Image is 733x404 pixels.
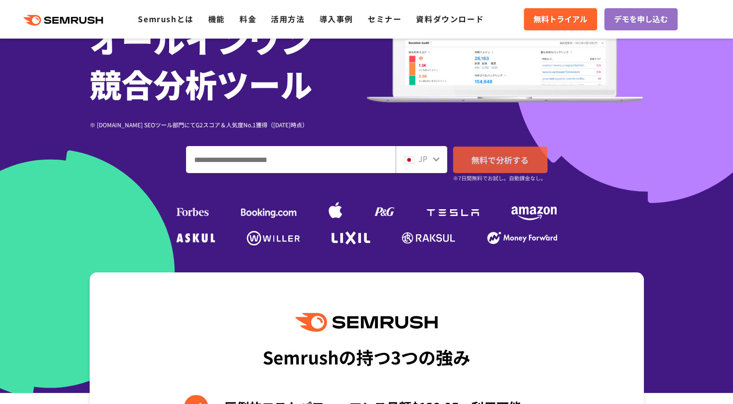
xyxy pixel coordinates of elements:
[524,8,597,30] a: 無料トライアル
[271,13,305,25] a: 活用方法
[614,13,668,26] span: デモを申し込む
[263,339,470,375] div: Semrushの持つ3つの強み
[604,8,678,30] a: デモを申し込む
[138,13,193,25] a: Semrushとは
[453,147,547,173] a: 無料で分析する
[368,13,401,25] a: セミナー
[471,154,529,166] span: 無料で分析する
[208,13,225,25] a: 機能
[90,17,367,106] h1: オールインワン 競合分析ツール
[416,13,484,25] a: 資料ダウンロード
[453,174,546,183] small: ※7日間無料でお試し。自動課金なし。
[240,13,256,25] a: 料金
[320,13,353,25] a: 導入事例
[295,313,437,332] img: Semrush
[533,13,587,26] span: 無料トライアル
[187,147,395,173] input: ドメイン、キーワードまたはURLを入力してください
[418,153,427,164] span: JP
[90,120,367,129] div: ※ [DOMAIN_NAME] SEOツール部門にてG2スコア＆人気度No.1獲得（[DATE]時点）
